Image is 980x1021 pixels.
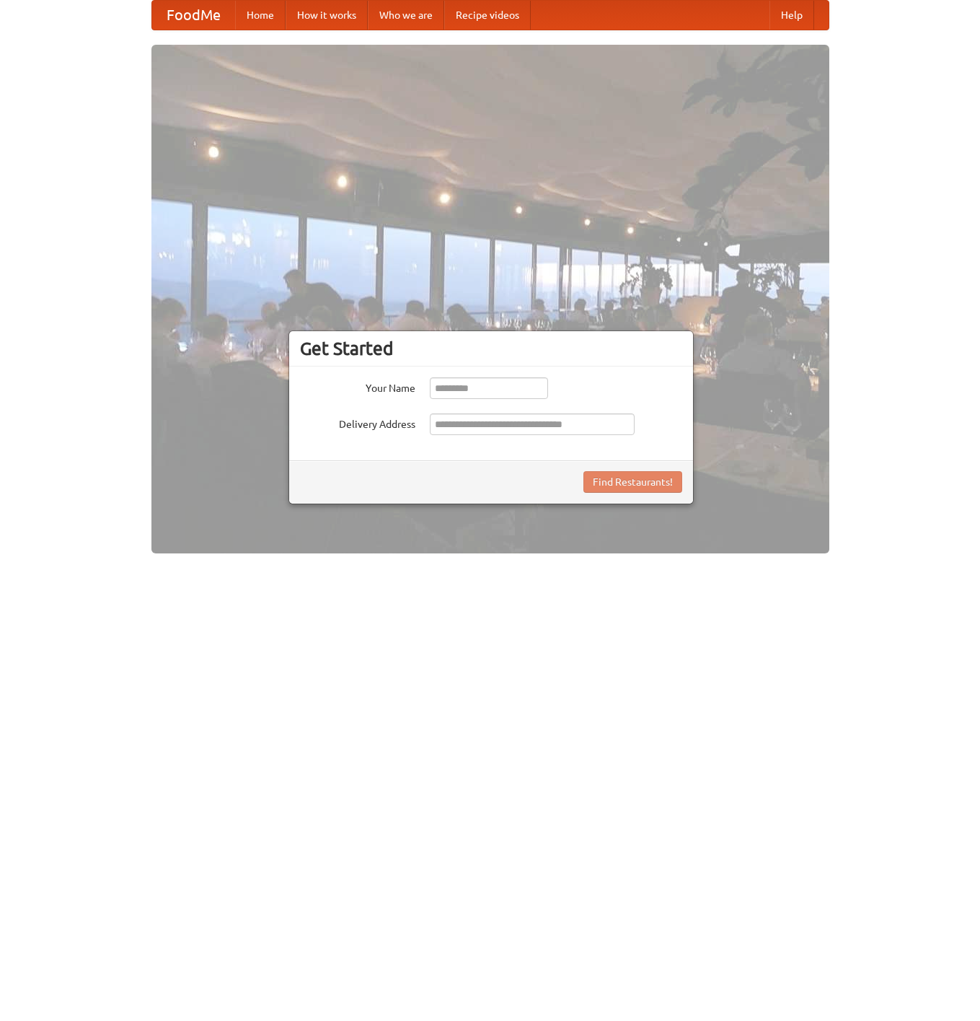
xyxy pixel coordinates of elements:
[769,1,814,30] a: Help
[300,377,415,395] label: Your Name
[152,1,235,30] a: FoodMe
[286,1,368,30] a: How it works
[368,1,444,30] a: Who we are
[235,1,286,30] a: Home
[300,413,415,431] label: Delivery Address
[583,471,682,493] button: Find Restaurants!
[300,338,682,359] h3: Get Started
[444,1,531,30] a: Recipe videos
